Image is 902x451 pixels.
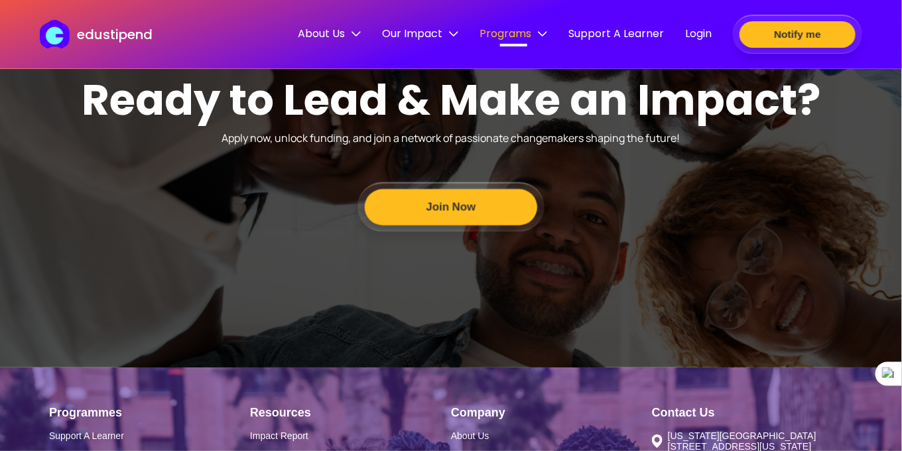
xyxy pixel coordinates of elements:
[49,406,250,420] h1: Programmes
[685,25,712,44] a: Login
[362,183,540,230] a: Join Now
[451,406,652,420] h1: Company
[451,430,652,441] a: About Us
[77,25,153,44] p: edustipend
[568,25,664,44] a: Support A Learner
[222,131,680,145] p: Apply now, unlock funding, and join a network of passionate changemakers shaping the future!
[382,25,458,42] span: Our Impact
[568,25,664,42] span: Support A Learner
[40,20,152,48] a: edustipend logoedustipend
[652,434,663,448] img: Wisconsin Ave, Suite 700 Chevy Chase, Maryland 20815
[40,20,76,48] img: edustipend logo
[365,189,537,225] button: Join Now
[652,406,853,420] h1: Contact Us
[250,406,451,420] h1: Resources
[250,430,451,441] a: Impact Report
[480,25,547,42] span: Programs
[49,430,250,441] a: Support A Learner
[685,25,712,42] span: Login
[82,80,820,120] h1: Ready to Lead & Make an Impact?
[740,21,856,48] button: Notify me
[449,29,458,38] img: down
[538,29,547,38] img: down
[298,25,361,42] span: About Us
[352,29,361,38] img: down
